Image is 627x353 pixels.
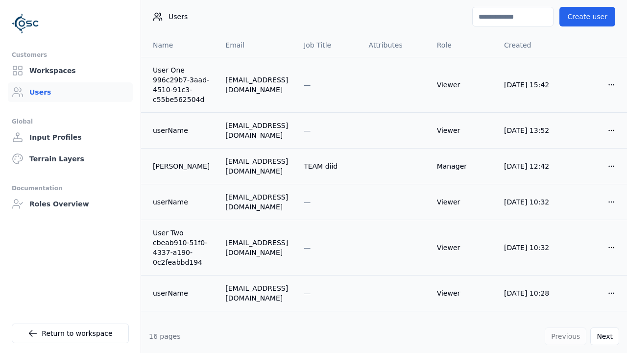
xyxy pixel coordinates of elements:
[437,288,488,298] div: Viewer
[504,126,555,135] div: [DATE] 13:52
[296,33,361,57] th: Job Title
[504,197,555,207] div: [DATE] 10:32
[590,328,619,345] button: Next
[437,243,488,252] div: Viewer
[504,288,555,298] div: [DATE] 10:28
[304,126,311,134] span: —
[304,161,353,171] div: TEAM diid
[225,121,288,140] div: [EMAIL_ADDRESS][DOMAIN_NAME]
[225,238,288,257] div: [EMAIL_ADDRESS][DOMAIN_NAME]
[225,192,288,212] div: [EMAIL_ADDRESS][DOMAIN_NAME]
[8,61,133,80] a: Workspaces
[153,65,210,104] a: User One 996c29b7-3aad-4510-91c3-c55be562504d
[361,33,429,57] th: Attributes
[8,127,133,147] a: Input Profiles
[225,75,288,95] div: [EMAIL_ADDRESS][DOMAIN_NAME]
[8,194,133,214] a: Roles Overview
[153,161,210,171] a: [PERSON_NAME]
[437,80,488,90] div: Viewer
[304,81,311,89] span: —
[437,126,488,135] div: Viewer
[304,289,311,297] span: —
[149,332,181,340] span: 16 pages
[504,80,555,90] div: [DATE] 15:42
[153,126,210,135] a: userName
[437,161,488,171] div: Manager
[12,182,129,194] div: Documentation
[8,82,133,102] a: Users
[225,156,288,176] div: [EMAIL_ADDRESS][DOMAIN_NAME]
[217,33,296,57] th: Email
[12,324,129,343] a: Return to workspace
[496,33,563,57] th: Created
[437,197,488,207] div: Viewer
[169,12,188,22] span: Users
[429,33,496,57] th: Role
[304,198,311,206] span: —
[504,161,555,171] div: [DATE] 12:42
[153,197,210,207] a: userName
[12,116,129,127] div: Global
[559,7,615,26] button: Create user
[12,49,129,61] div: Customers
[504,243,555,252] div: [DATE] 10:32
[304,244,311,252] span: —
[8,149,133,169] a: Terrain Layers
[12,10,39,37] img: Logo
[153,288,210,298] a: userName
[225,283,288,303] div: [EMAIL_ADDRESS][DOMAIN_NAME]
[153,228,210,267] a: User Two cbeab910-51f0-4337-a190-0c2feabbd194
[141,33,217,57] th: Name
